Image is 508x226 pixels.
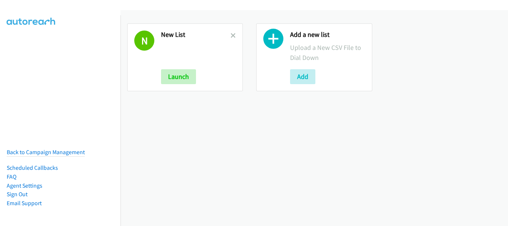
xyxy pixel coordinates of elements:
[7,164,58,171] a: Scheduled Callbacks
[7,191,28,198] a: Sign Out
[161,69,196,84] button: Launch
[7,173,16,180] a: FAQ
[290,42,365,63] p: Upload a New CSV File to Dial Down
[134,31,154,51] h1: N
[7,149,85,156] a: Back to Campaign Management
[7,182,42,189] a: Agent Settings
[161,31,231,39] h2: New List
[7,200,42,207] a: Email Support
[290,31,365,39] h2: Add a new list
[290,69,315,84] button: Add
